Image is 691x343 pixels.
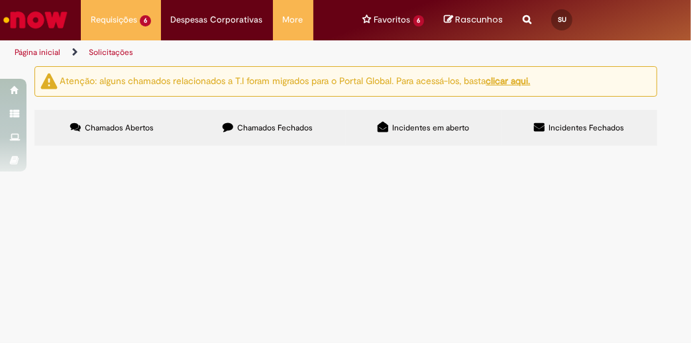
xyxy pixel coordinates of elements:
[1,7,70,33] img: ServiceNow
[15,47,60,58] a: Página inicial
[283,13,303,26] span: More
[85,122,154,133] span: Chamados Abertos
[392,122,469,133] span: Incidentes em aberto
[60,75,531,87] ng-bind-html: Atenção: alguns chamados relacionados a T.I foram migrados para o Portal Global. Para acessá-los,...
[140,15,151,26] span: 6
[91,13,137,26] span: Requisições
[549,122,624,133] span: Incidentes Fechados
[237,122,313,133] span: Chamados Fechados
[444,13,503,26] a: No momento, sua lista de rascunhos tem 0 Itens
[171,13,263,26] span: Despesas Corporativas
[486,75,531,87] a: clicar aqui.
[558,15,566,24] span: SU
[374,13,411,26] span: Favoritos
[89,47,133,58] a: Solicitações
[10,40,393,65] ul: Trilhas de página
[455,13,503,26] span: Rascunhos
[413,15,425,26] span: 6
